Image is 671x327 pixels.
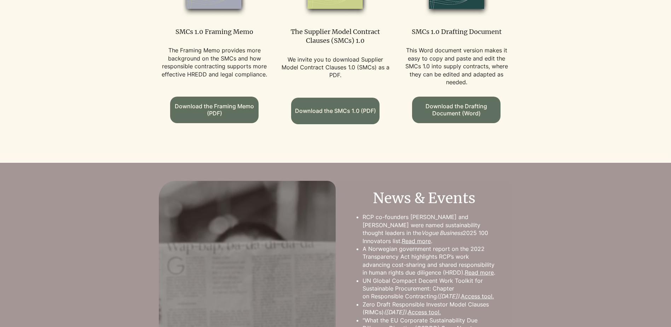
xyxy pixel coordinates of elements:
[159,27,270,36] p: SMCs 1.0 Framing Memo
[280,56,391,79] p: We invite you to download Supplier Model Contract Clauses 1.0 (SMCs) as a PDF.
[363,245,495,276] span: A Norwegian government report on the 2022 Transparency Act highlights RCP’s work advancing cost-s...
[401,27,512,36] p: SMCs 1.0 Drafting Document
[401,46,512,86] p: This Word document version makes it easy to copy and paste and edit the SMCs 1.0 into supply cont...
[363,213,488,244] span: RCP co-founders [PERSON_NAME] and [PERSON_NAME] were named sustainability thought leaders in the ...
[363,300,495,316] p: Zero Draft Responsible Investor Model Clauses (RIMCs)
[465,269,494,276] a: Read more
[353,188,496,208] h2: News & Events
[280,27,391,45] p: The Supplier Model Contract Clauses (SMCs) 1.0
[291,98,380,124] a: Download the SMCs 1.0 (PDF)
[437,293,461,300] span: ([DATE]).
[295,107,376,114] span: Download the SMCs 1.0 (PDF)
[421,229,463,236] span: Vogue Business
[363,277,495,300] p: UN Global Compact Decent Work Toolkit for Sustainable Procurement: Chapter on Responsible Contrac...
[402,237,431,245] a: Read more
[170,97,259,123] a: Download the Framing Memo (PDF)
[412,103,501,117] span: Download the Drafting Document (Word)
[384,309,408,316] span: ([DATE]).
[159,46,270,78] p: The Framing Memo provides more background on the SMCs and how responsible contracting supports mo...
[461,293,494,300] a: Access tool.
[408,309,441,316] a: Access tool.
[412,97,501,123] a: Download the Drafting Document (Word)
[175,103,254,117] span: Download the Framing Memo (PDF)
